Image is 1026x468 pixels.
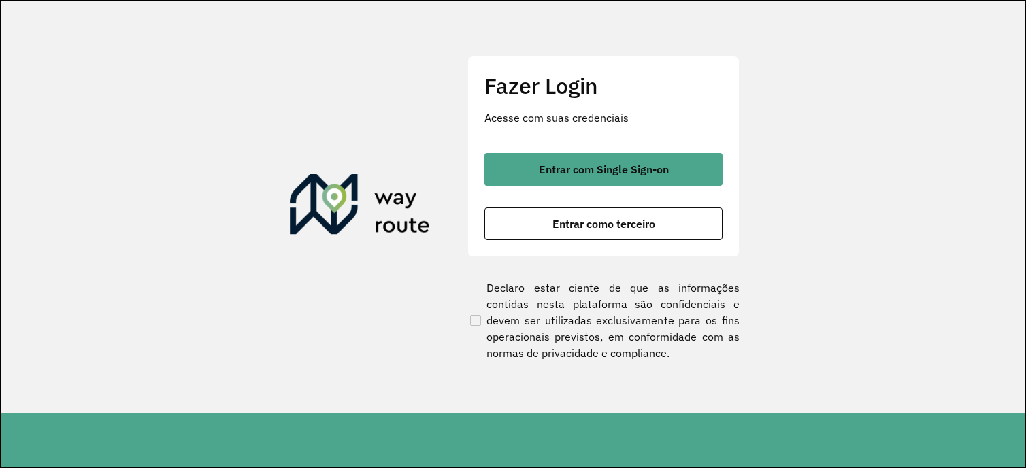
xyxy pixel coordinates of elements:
button: button [484,153,723,186]
span: Entrar com Single Sign-on [539,164,669,175]
img: Roteirizador AmbevTech [290,174,430,239]
label: Declaro estar ciente de que as informações contidas nesta plataforma são confidenciais e devem se... [467,280,740,361]
span: Entrar como terceiro [552,218,655,229]
h2: Fazer Login [484,73,723,99]
button: button [484,207,723,240]
p: Acesse com suas credenciais [484,110,723,126]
